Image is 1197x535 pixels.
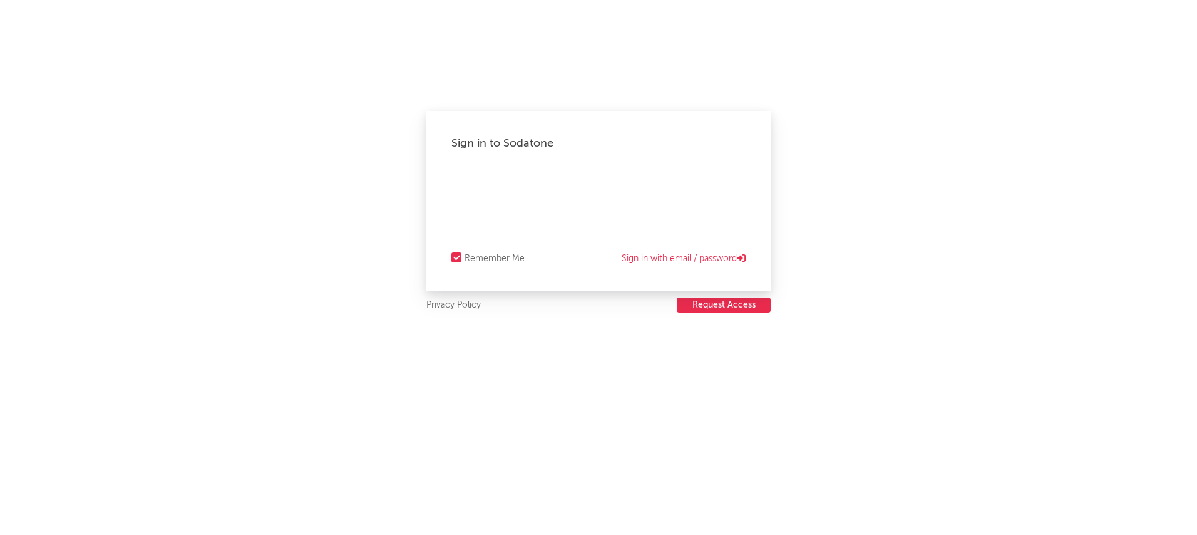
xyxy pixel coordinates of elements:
a: Sign in with email / password [622,251,746,266]
a: Request Access [677,298,771,313]
button: Request Access [677,298,771,313]
div: Sign in to Sodatone [451,136,746,151]
div: Remember Me [465,251,525,266]
a: Privacy Policy [426,298,481,313]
